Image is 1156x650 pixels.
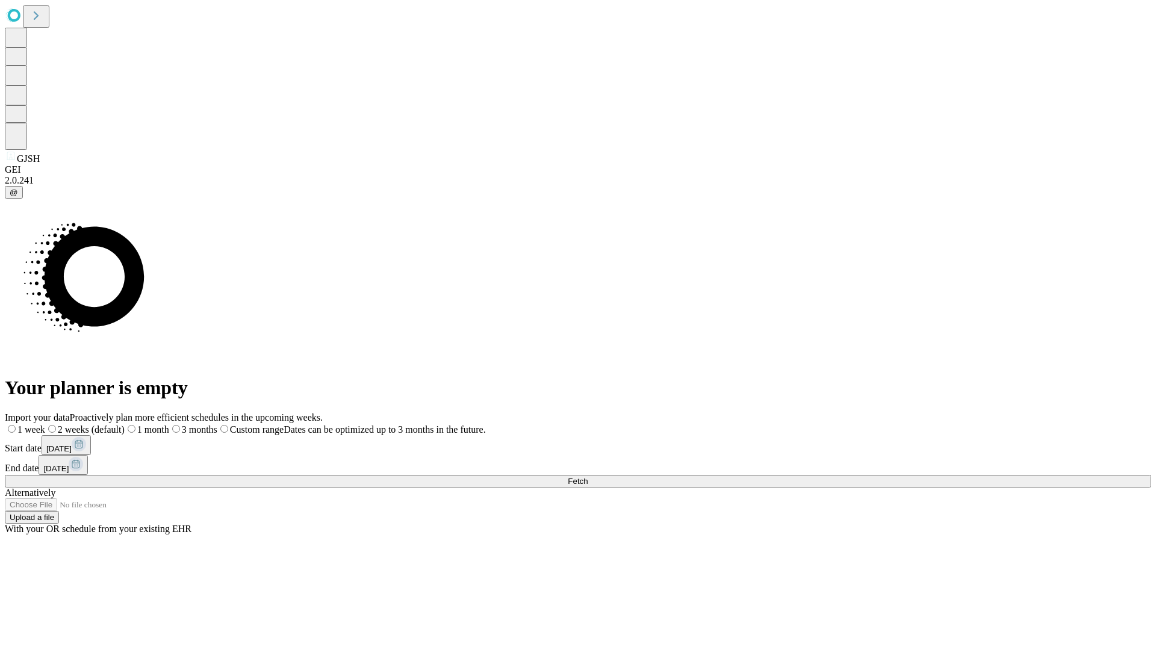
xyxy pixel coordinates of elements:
span: GJSH [17,153,40,164]
input: 1 month [128,425,135,433]
span: Proactively plan more efficient schedules in the upcoming weeks. [70,412,323,422]
button: [DATE] [42,435,91,455]
span: Custom range [230,424,284,435]
button: @ [5,186,23,199]
span: 3 months [182,424,217,435]
span: 2 weeks (default) [58,424,125,435]
span: Fetch [568,477,588,486]
input: Custom rangeDates can be optimized up to 3 months in the future. [220,425,228,433]
button: Fetch [5,475,1151,487]
span: 1 week [17,424,45,435]
input: 2 weeks (default) [48,425,56,433]
button: Upload a file [5,511,59,524]
input: 1 week [8,425,16,433]
div: End date [5,455,1151,475]
span: Alternatively [5,487,55,498]
span: @ [10,188,18,197]
span: [DATE] [43,464,69,473]
span: 1 month [137,424,169,435]
div: GEI [5,164,1151,175]
input: 3 months [172,425,180,433]
span: Import your data [5,412,70,422]
button: [DATE] [39,455,88,475]
div: 2.0.241 [5,175,1151,186]
span: With your OR schedule from your existing EHR [5,524,191,534]
span: [DATE] [46,444,72,453]
h1: Your planner is empty [5,377,1151,399]
span: Dates can be optimized up to 3 months in the future. [284,424,485,435]
div: Start date [5,435,1151,455]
